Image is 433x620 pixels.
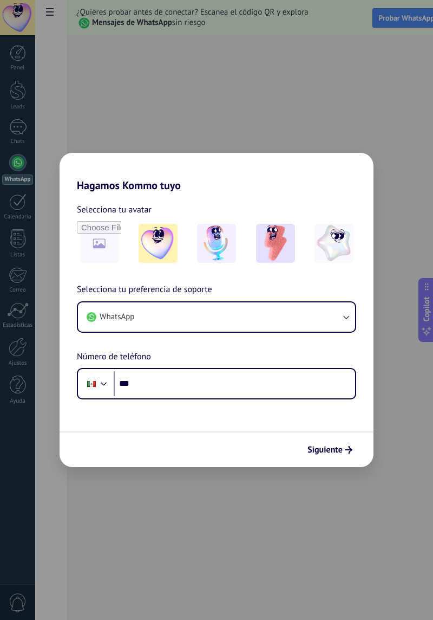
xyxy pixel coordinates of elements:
span: Número de teléfono [77,350,151,364]
span: Siguiente [307,446,343,454]
span: WhatsApp [100,312,134,322]
div: Mexico: + 52 [81,372,102,395]
span: Selecciona tu preferencia de soporte [77,283,212,297]
button: WhatsApp [78,302,355,332]
img: -3.jpeg [256,224,295,263]
img: -1.jpeg [139,224,178,263]
img: -2.jpeg [197,224,236,263]
h2: Hagamos Kommo tuyo [60,153,373,192]
button: Siguiente [303,441,357,459]
span: Selecciona tu avatar [77,203,152,217]
img: -4.jpeg [314,224,353,263]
